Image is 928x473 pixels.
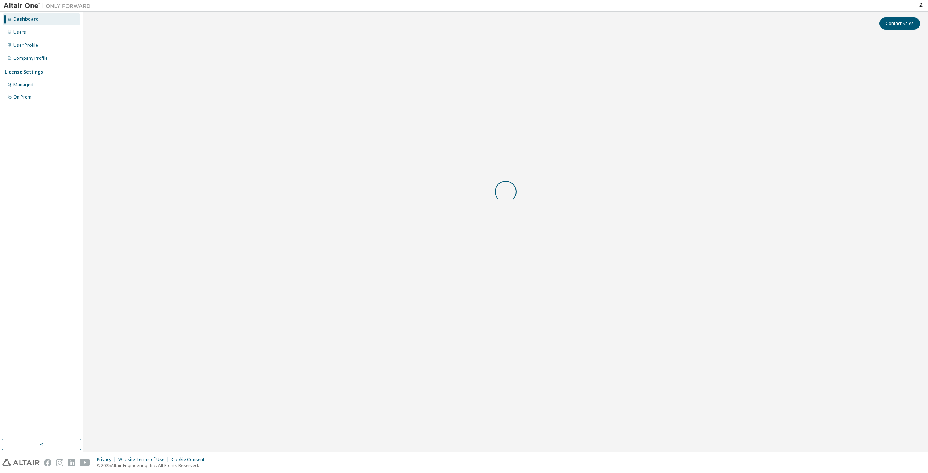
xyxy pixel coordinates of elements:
div: Users [13,29,26,35]
img: facebook.svg [44,459,51,466]
div: Website Terms of Use [118,457,171,462]
div: Dashboard [13,16,39,22]
img: linkedin.svg [68,459,75,466]
img: altair_logo.svg [2,459,40,466]
div: On Prem [13,94,32,100]
img: Altair One [4,2,94,9]
div: Cookie Consent [171,457,209,462]
button: Contact Sales [879,17,920,30]
div: Privacy [97,457,118,462]
div: License Settings [5,69,43,75]
img: youtube.svg [80,459,90,466]
img: instagram.svg [56,459,63,466]
p: © 2025 Altair Engineering, Inc. All Rights Reserved. [97,462,209,469]
div: Managed [13,82,33,88]
div: User Profile [13,42,38,48]
div: Company Profile [13,55,48,61]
